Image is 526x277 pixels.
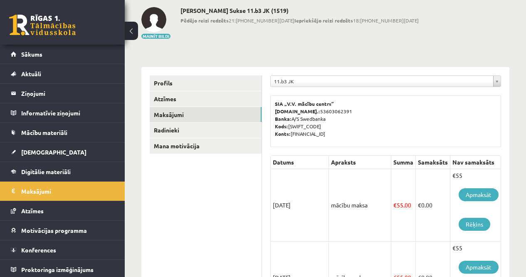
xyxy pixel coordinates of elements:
a: Motivācijas programma [11,221,114,240]
td: 0.00 [416,169,450,242]
span: Motivācijas programma [21,227,87,234]
span: 21:[PHONE_NUMBER][DATE] 18:[PHONE_NUMBER][DATE] [180,17,419,24]
a: Rīgas 1. Tālmācības vidusskola [9,15,76,35]
a: Digitālie materiāli [11,162,114,181]
a: Maksājumi [150,107,262,122]
span: Atzīmes [21,207,44,215]
a: Ziņojumi [11,84,114,103]
span: Digitālie materiāli [21,168,71,175]
td: mācību maksa [329,169,391,242]
b: SIA „V.V. mācību centrs” [275,100,334,107]
a: Profils [150,75,262,91]
b: Kods: [275,123,288,130]
a: Mana motivācija [150,138,262,154]
b: Konts: [275,130,291,137]
a: Rēķins [459,218,490,231]
span: Proktoringa izmēģinājums [21,266,94,273]
a: Atzīmes [150,91,262,107]
a: Apmaksāt [459,188,499,201]
a: Informatīvie ziņojumi [11,103,114,122]
td: [DATE] [271,169,329,242]
p: 53603062391 A/S Swedbanka [SWIFT_CODE] [FINANCIAL_ID] [275,100,496,137]
span: Sākums [21,50,42,58]
a: Sākums [11,45,114,64]
th: Summa [391,156,416,169]
th: Samaksāts [416,156,450,169]
td: 55.00 [391,169,416,242]
th: Datums [271,156,329,169]
b: Banka: [275,115,291,122]
legend: Maksājumi [21,182,114,201]
span: Aktuāli [21,70,41,77]
th: Nav samaksāts [450,156,501,169]
a: Apmaksāt [459,261,499,274]
th: Apraksts [329,156,391,169]
a: Mācību materiāli [11,123,114,142]
span: € [393,201,397,209]
a: 11.b3 JK [271,76,501,87]
button: Mainīt bildi [141,34,170,39]
span: [DEMOGRAPHIC_DATA] [21,148,86,156]
span: 11.b3 JK [274,76,490,87]
legend: Ziņojumi [21,84,114,103]
a: Radinieki [150,122,262,138]
a: Konferences [11,240,114,260]
span: Konferences [21,246,56,254]
td: €55 [450,169,501,242]
a: [DEMOGRAPHIC_DATA] [11,142,114,162]
b: Pēdējo reizi redzēts [180,17,229,24]
b: [DOMAIN_NAME].: [275,108,320,115]
span: € [418,201,421,209]
img: Zane Sukse [141,7,166,32]
a: Aktuāli [11,64,114,83]
h2: [PERSON_NAME] Sukse 11.b3 JK (1519) [180,7,419,14]
b: Iepriekšējo reizi redzēts [294,17,353,24]
a: Maksājumi [11,182,114,201]
span: Mācību materiāli [21,129,67,136]
a: Atzīmes [11,201,114,220]
legend: Informatīvie ziņojumi [21,103,114,122]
